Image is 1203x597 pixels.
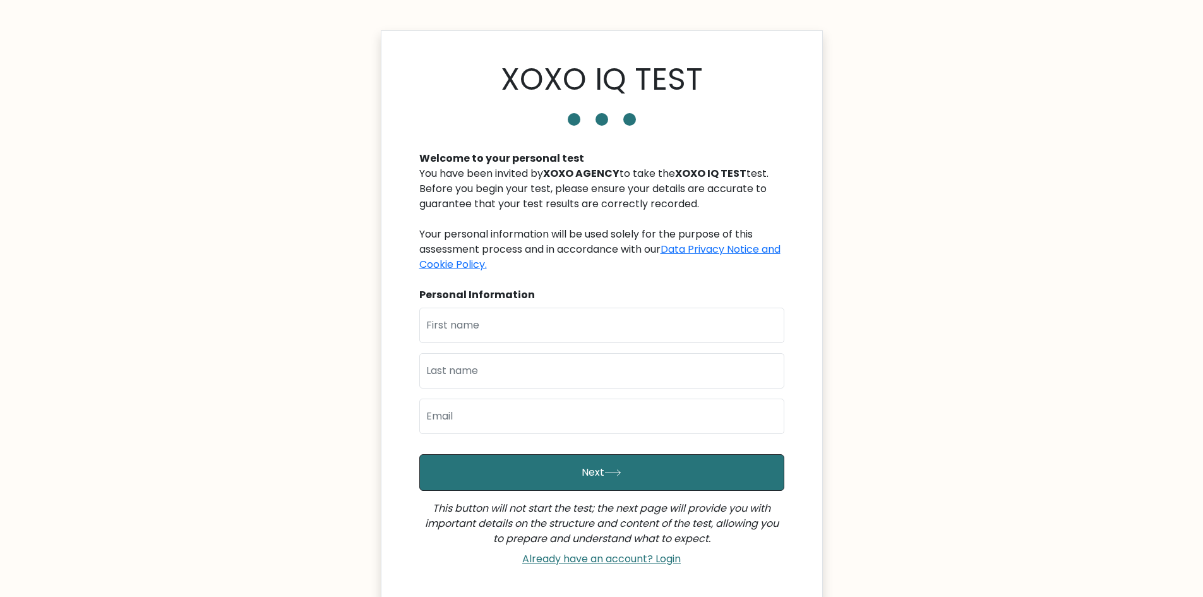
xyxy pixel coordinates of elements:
[517,552,686,566] a: Already have an account? Login
[419,242,781,272] a: Data Privacy Notice and Cookie Policy.
[419,151,784,166] div: Welcome to your personal test
[419,308,784,343] input: First name
[419,166,784,272] div: You have been invited by to take the test. Before you begin your test, please ensure your details...
[419,399,784,434] input: Email
[501,61,703,98] h1: XOXO IQ TEST
[419,454,784,491] button: Next
[425,501,779,546] i: This button will not start the test; the next page will provide you with important details on the...
[419,287,784,303] div: Personal Information
[419,353,784,389] input: Last name
[543,166,619,181] b: XOXO AGENCY
[675,166,746,181] b: XOXO IQ TEST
